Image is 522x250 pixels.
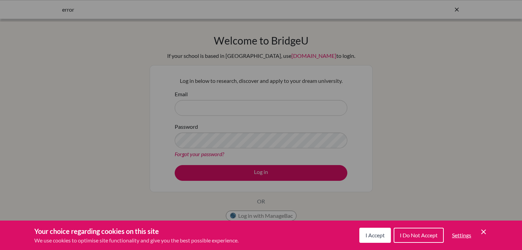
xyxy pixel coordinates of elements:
span: I Accept [366,232,385,238]
button: I Do Not Accept [394,228,444,243]
button: Settings [446,228,477,242]
button: I Accept [359,228,391,243]
button: Save and close [479,228,488,236]
span: Settings [452,232,471,238]
p: We use cookies to optimise site functionality and give you the best possible experience. [34,236,239,245]
h3: Your choice regarding cookies on this site [34,226,239,236]
span: I Do Not Accept [400,232,438,238]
